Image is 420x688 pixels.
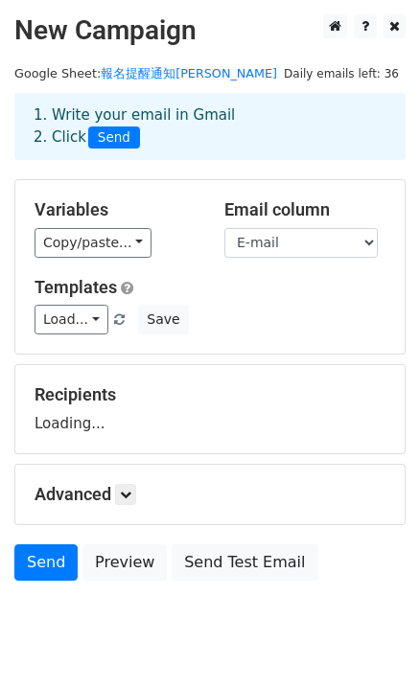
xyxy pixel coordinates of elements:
[14,544,78,581] a: Send
[19,104,401,149] div: 1. Write your email in Gmail 2. Click
[35,199,196,220] h5: Variables
[14,66,277,80] small: Google Sheet:
[35,484,385,505] h5: Advanced
[35,384,385,405] h5: Recipients
[224,199,385,220] h5: Email column
[277,66,406,80] a: Daily emails left: 36
[35,228,152,258] a: Copy/paste...
[101,66,277,80] a: 報名提醒通知[PERSON_NAME]
[277,63,406,84] span: Daily emails left: 36
[88,126,140,149] span: Send
[35,305,108,334] a: Load...
[138,305,188,334] button: Save
[35,384,385,434] div: Loading...
[14,14,406,47] h2: New Campaign
[172,544,317,581] a: Send Test Email
[82,544,167,581] a: Preview
[35,277,117,297] a: Templates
